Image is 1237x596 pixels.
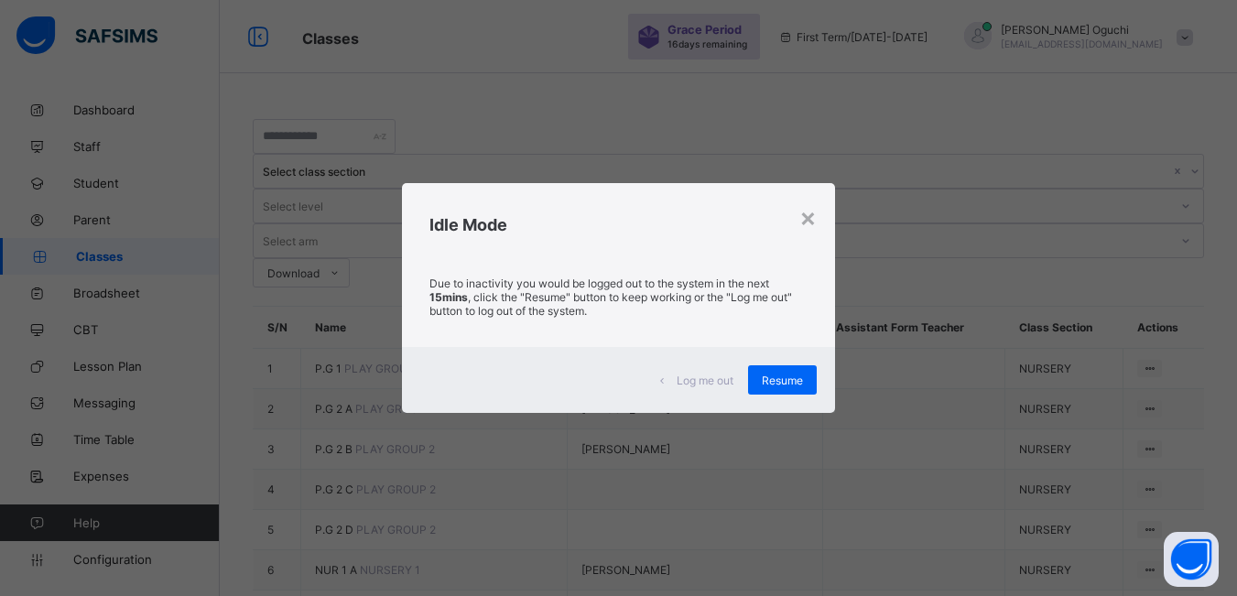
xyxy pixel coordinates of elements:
[429,276,808,318] p: Due to inactivity you would be logged out to the system in the next , click the "Resume" button t...
[429,215,808,234] h2: Idle Mode
[762,374,803,387] span: Resume
[429,290,468,304] strong: 15mins
[677,374,733,387] span: Log me out
[799,201,817,233] div: ×
[1164,532,1219,587] button: Open asap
